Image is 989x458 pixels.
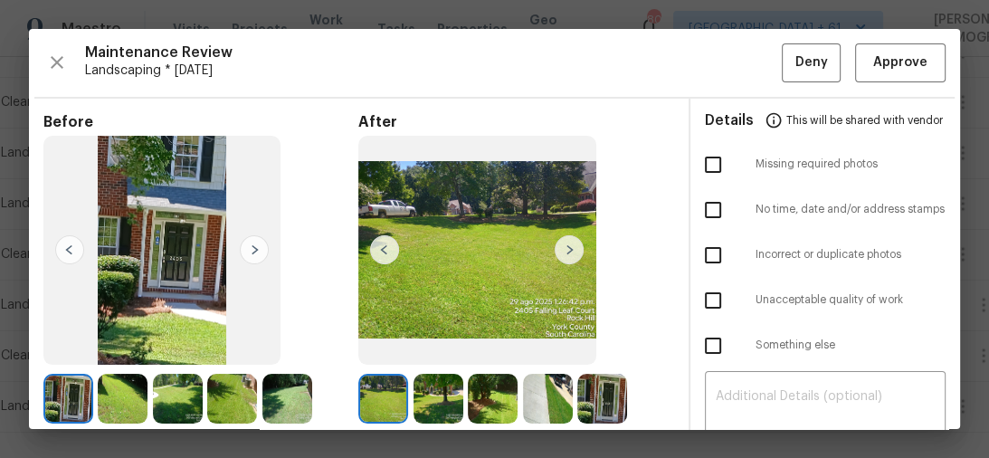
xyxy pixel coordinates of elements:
[43,113,358,131] span: Before
[690,142,961,187] div: Missing required photos
[756,202,946,217] span: No time, date and/or address stamps
[370,235,399,264] img: left-chevron-button-url
[795,52,828,74] span: Deny
[358,113,673,131] span: After
[690,323,961,368] div: Something else
[873,52,927,74] span: Approve
[786,99,943,142] span: This will be shared with vendor
[555,235,584,264] img: right-chevron-button-url
[756,338,946,353] span: Something else
[855,43,946,82] button: Approve
[55,235,84,264] img: left-chevron-button-url
[782,43,841,82] button: Deny
[690,278,961,323] div: Unacceptable quality of work
[756,292,946,308] span: Unacceptable quality of work
[756,247,946,262] span: Incorrect or duplicate photos
[705,99,754,142] span: Details
[756,157,946,172] span: Missing required photos
[240,235,269,264] img: right-chevron-button-url
[85,43,782,62] span: Maintenance Review
[690,187,961,233] div: No time, date and/or address stamps
[690,233,961,278] div: Incorrect or duplicate photos
[85,62,782,80] span: Landscaping * [DATE]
